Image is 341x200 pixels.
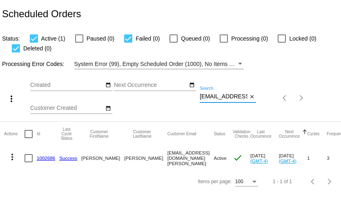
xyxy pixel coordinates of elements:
span: Processing (0) [231,34,268,43]
div: Items per page: [198,179,232,184]
mat-icon: date_range [189,82,195,89]
button: Next page [321,173,338,190]
span: Paused (0) [87,34,114,43]
span: Queued (0) [181,34,210,43]
mat-icon: date_range [105,82,111,89]
button: Previous page [305,173,321,190]
mat-cell: [DATE] [279,146,308,170]
button: Change sorting for LastOccurrenceUtc [250,130,272,139]
mat-select: Items per page: [235,179,258,185]
a: Success [59,155,77,161]
h2: Scheduled Orders [2,8,81,20]
a: (GMT-4) [250,158,268,164]
input: Search [200,93,247,100]
a: (GMT-4) [279,158,296,164]
a: 1002686 [37,155,55,161]
button: Change sorting for CustomerEmail [167,132,196,136]
span: Active [214,155,227,161]
button: Previous page [277,90,293,106]
button: Next page [293,90,310,106]
input: Customer Created [30,105,104,111]
span: Locked (0) [289,34,316,43]
mat-select: Filter by Processing Error Codes [74,59,244,69]
span: Processing Error Codes: [2,61,65,67]
mat-cell: 1 [307,146,327,170]
mat-cell: [DATE] [250,146,279,170]
span: Active (1) [41,34,65,43]
mat-cell: [PERSON_NAME] [81,146,124,170]
mat-cell: [EMAIL_ADDRESS][DOMAIN_NAME][PERSON_NAME] [167,146,214,170]
input: Next Occurrence [114,82,187,89]
button: Change sorting for Id [37,132,40,136]
mat-icon: date_range [105,105,111,112]
span: 100 [235,179,243,184]
mat-cell: [PERSON_NAME] [124,146,167,170]
button: Change sorting for LastProcessingCycleId [59,127,74,141]
button: Change sorting for NextOccurrenceUtc [279,130,300,139]
span: Deleted (0) [23,43,51,53]
input: Created [30,82,104,89]
button: Change sorting for CustomerLastName [124,130,160,139]
button: Change sorting for Status [214,132,225,136]
mat-header-cell: Validation Checks [233,122,250,146]
span: Failed (0) [136,34,160,43]
button: Change sorting for Cycles [307,132,319,136]
div: 1 - 1 of 1 [273,179,292,184]
mat-icon: more_vert [7,152,17,162]
mat-icon: check [233,153,243,163]
button: Clear [247,93,256,101]
mat-icon: more_vert [7,94,16,104]
span: Status: [2,35,20,42]
button: Change sorting for CustomerFirstName [81,130,117,139]
mat-icon: close [249,94,255,100]
mat-header-cell: Actions [4,122,25,146]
